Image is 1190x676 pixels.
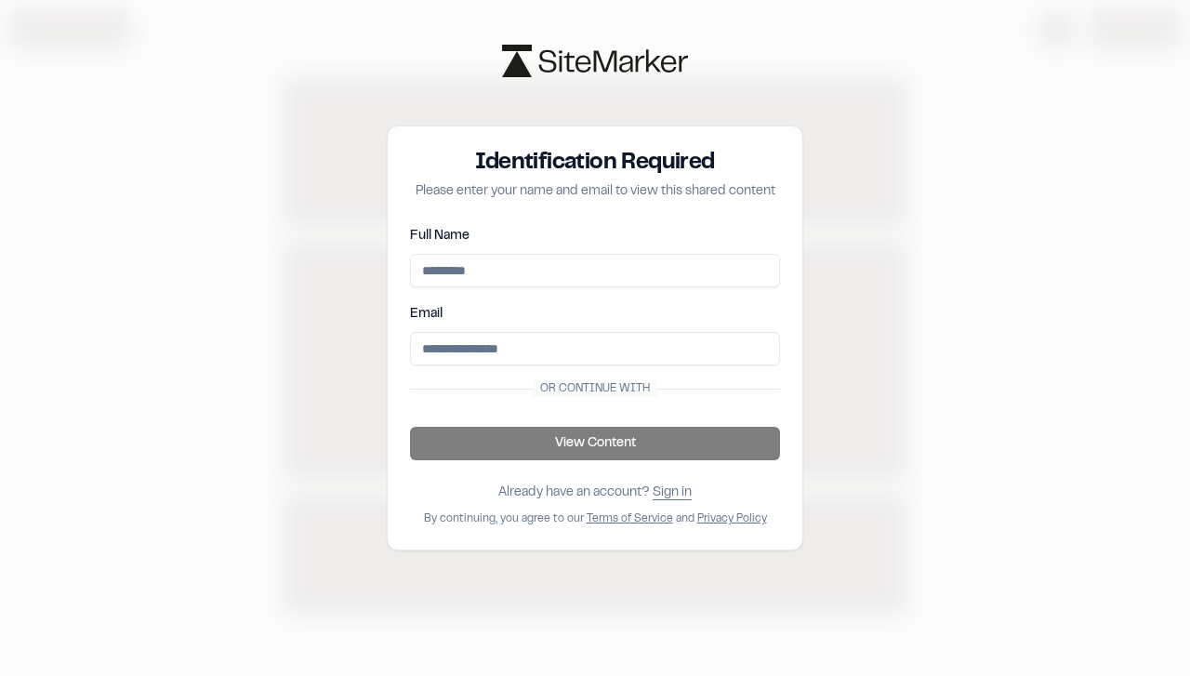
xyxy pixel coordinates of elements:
button: Sign in [653,483,692,503]
img: logo-black-rebrand.svg [502,45,688,77]
label: Email [410,309,443,320]
button: Privacy Policy [697,510,767,527]
button: Terms of Service [587,510,673,527]
p: Please enter your name and email to view this shared content [410,181,780,202]
div: Already have an account? [498,483,692,503]
h3: Identification Required [410,149,780,179]
label: Full Name [410,231,469,242]
div: By continuing, you agree to our and [424,510,767,527]
span: Or continue with [533,380,657,397]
